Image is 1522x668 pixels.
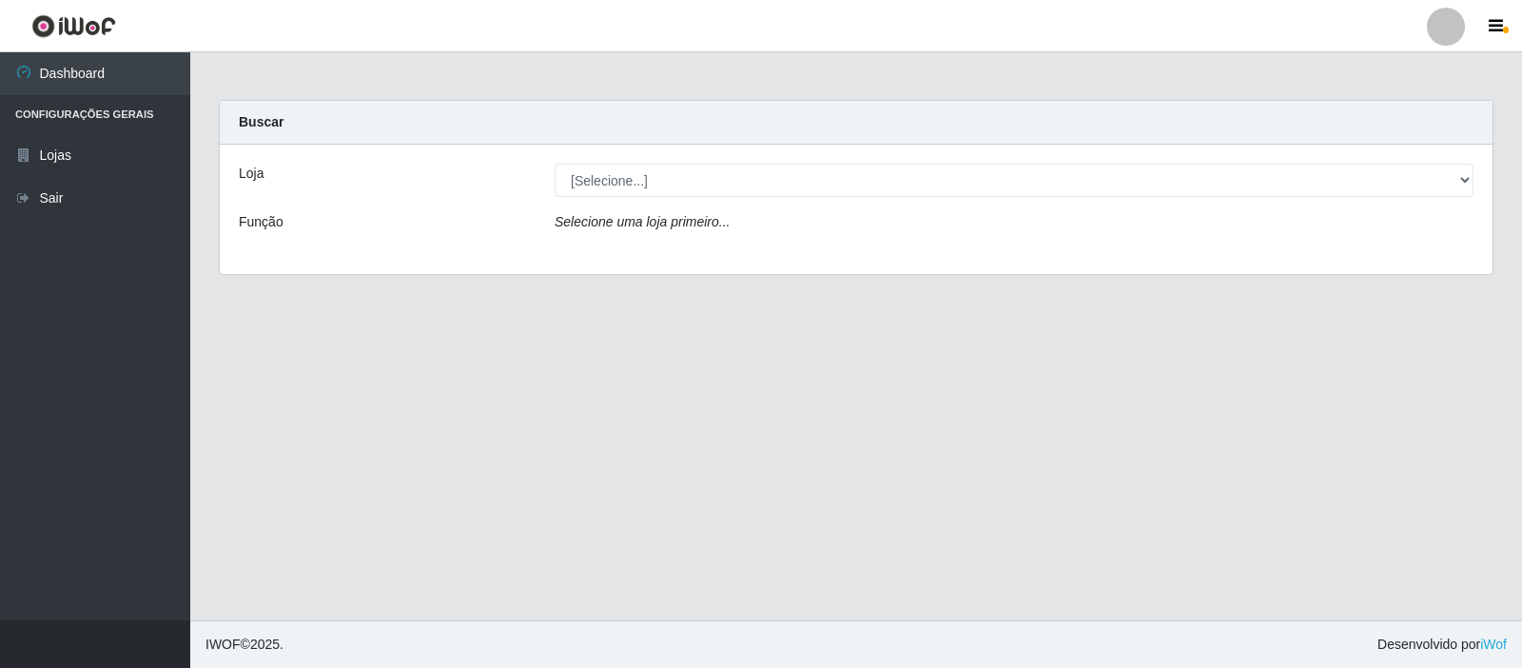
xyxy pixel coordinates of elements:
[239,164,263,184] label: Loja
[1377,635,1507,655] span: Desenvolvido por
[239,212,283,232] label: Função
[31,14,116,38] img: CoreUI Logo
[1480,637,1507,652] a: iWof
[555,214,730,229] i: Selecione uma loja primeiro...
[205,635,283,655] span: © 2025 .
[239,114,283,129] strong: Buscar
[205,637,241,652] span: IWOF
